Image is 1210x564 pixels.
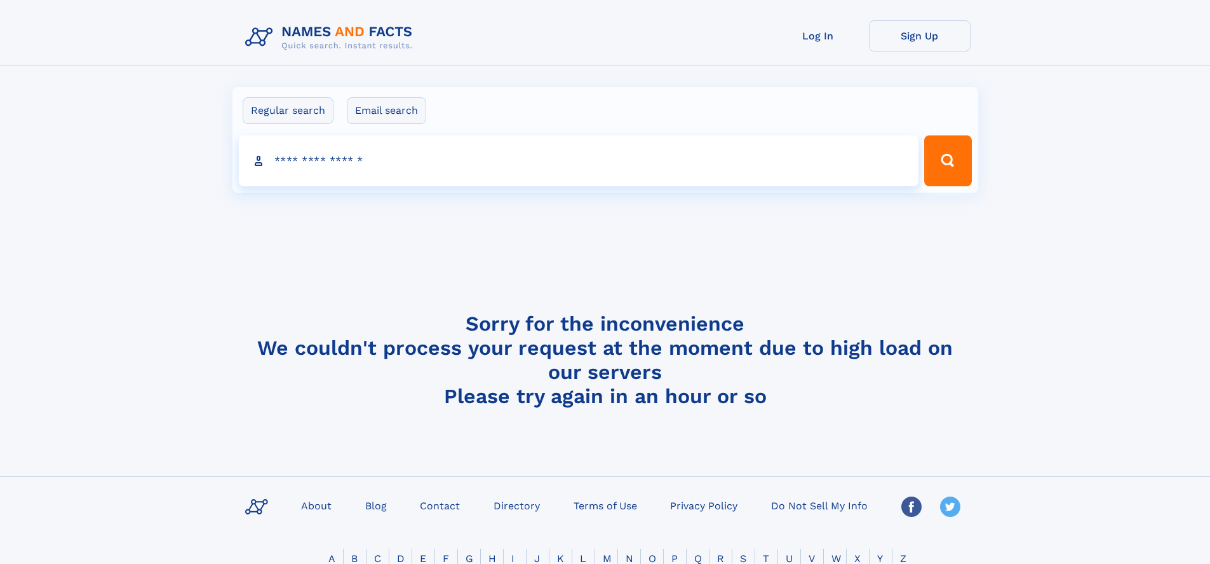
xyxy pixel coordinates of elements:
a: Sign Up [869,20,971,52]
a: Do Not Sell My Info [766,496,873,514]
a: Terms of Use [568,496,642,514]
label: Email search [347,97,426,124]
img: Twitter [940,497,960,517]
h4: Sorry for the inconvenience We couldn't process your request at the moment due to high load on ou... [240,312,971,408]
input: search input [239,135,919,186]
a: Contact [415,496,465,514]
img: Logo Names and Facts [240,20,423,55]
a: Directory [488,496,545,514]
label: Regular search [243,97,333,124]
a: About [296,496,337,514]
a: Log In [767,20,869,52]
button: Search Button [924,135,971,186]
a: Blog [360,496,392,514]
a: Privacy Policy [665,496,743,514]
img: Facebook [901,497,922,517]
